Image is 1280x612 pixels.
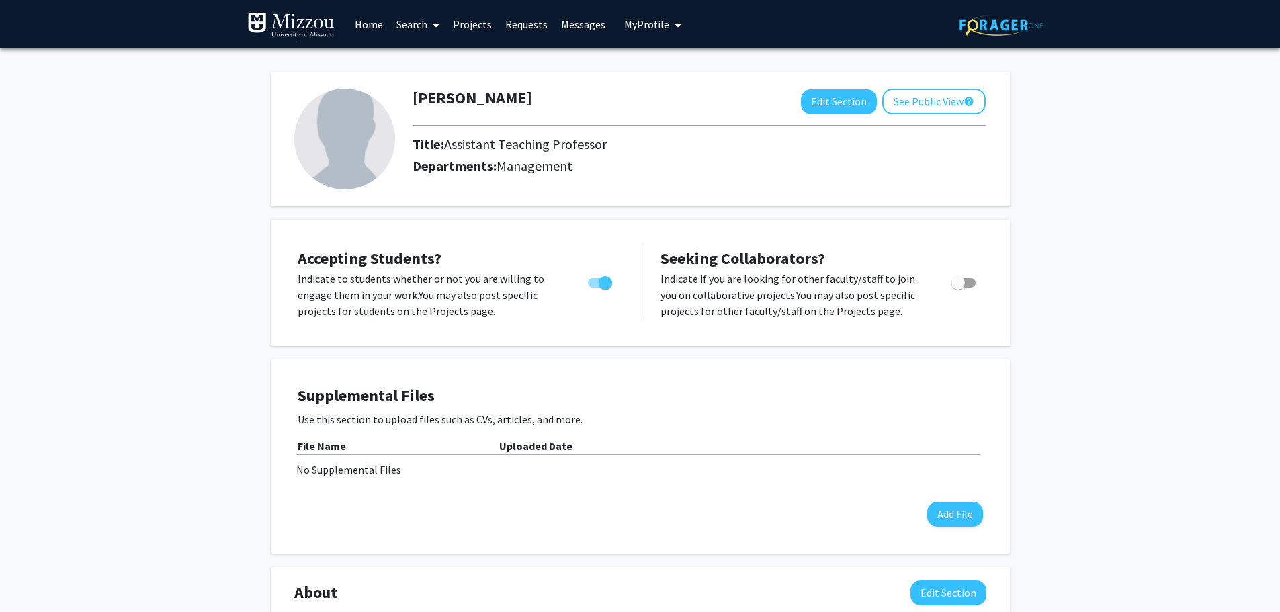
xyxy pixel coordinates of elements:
[402,158,996,174] h2: Departments:
[446,1,499,48] a: Projects
[624,17,669,31] span: My Profile
[964,93,974,110] mat-icon: help
[413,136,607,152] h2: Title:
[927,502,983,527] button: Add File
[882,89,986,114] button: See Public View
[294,89,395,189] img: Profile Picture
[497,157,572,174] span: Management
[660,271,926,319] p: Indicate if you are looking for other faculty/staff to join you on collaborative projects. You ma...
[444,136,607,152] span: Assistant Teaching Professor
[390,1,446,48] a: Search
[959,15,1043,36] img: ForagerOne Logo
[298,439,346,453] b: File Name
[413,89,532,108] h1: [PERSON_NAME]
[910,580,986,605] button: Edit About
[298,271,562,319] p: Indicate to students whether or not you are willing to engage them in your work. You may also pos...
[499,439,572,453] b: Uploaded Date
[298,248,441,269] span: Accepting Students?
[801,89,877,114] button: Edit Section
[660,248,825,269] span: Seeking Collaborators?
[499,1,554,48] a: Requests
[348,1,390,48] a: Home
[298,411,983,427] p: Use this section to upload files such as CVs, articles, and more.
[10,552,57,602] iframe: Chat
[294,580,337,605] span: About
[554,1,612,48] a: Messages
[298,386,983,406] h4: Supplemental Files
[946,271,983,291] div: Toggle
[583,271,620,291] div: Toggle
[247,12,335,39] img: University of Missouri Logo
[296,462,984,478] div: No Supplemental Files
